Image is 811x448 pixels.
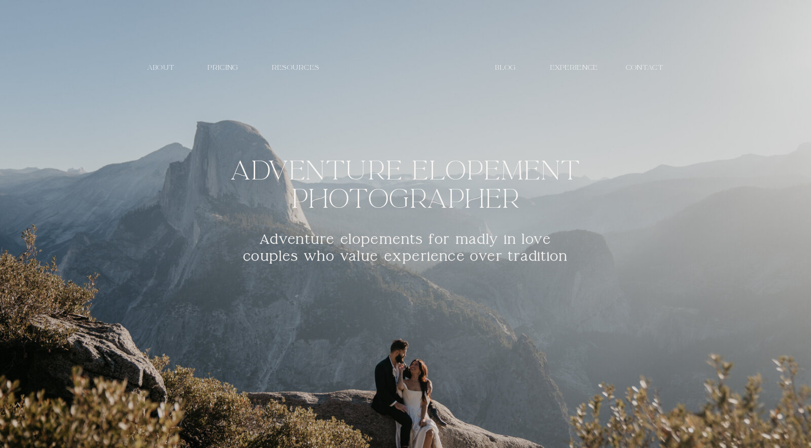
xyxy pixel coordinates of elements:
[201,63,245,72] a: PRICING
[548,63,601,72] a: EXPERIENCE
[622,63,668,72] a: contact
[139,63,183,72] a: about
[490,63,522,72] a: Blog
[243,231,568,265] b: Adventure elopements for madly in love couples who value experience over tradition
[264,63,328,72] a: resources
[206,156,606,216] h1: ADVENTURE Elopement Photographer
